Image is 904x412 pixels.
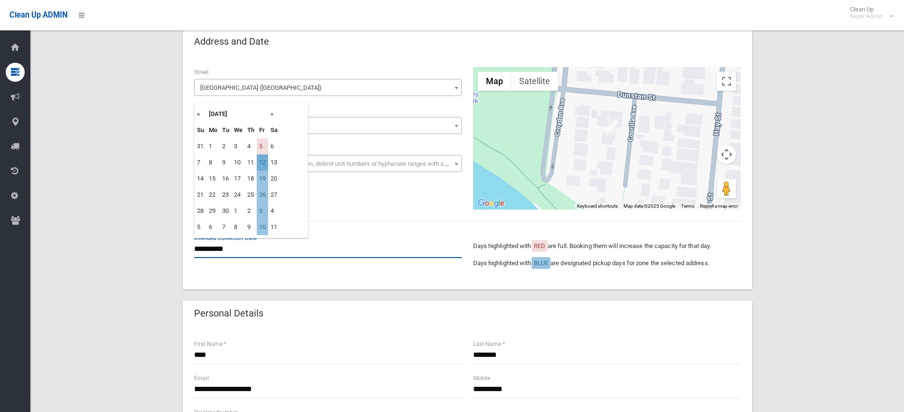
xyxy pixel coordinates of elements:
td: 2 [245,203,257,219]
div: 12A Coorilla Avenue, CROYDON PARK NSW 2133 [606,119,618,135]
a: Open this area in Google Maps (opens a new window) [475,197,507,210]
th: Mo [206,122,220,138]
td: 12 [257,154,268,171]
td: 2 [220,138,232,154]
td: 5 [195,219,206,235]
td: 29 [206,203,220,219]
td: 30 [220,203,232,219]
th: « [195,106,206,122]
td: 1 [206,138,220,154]
th: » [268,106,280,122]
span: 12A [194,117,462,134]
span: RED [534,242,545,249]
td: 4 [245,138,257,154]
td: 23 [220,187,232,203]
td: 18 [245,171,257,187]
td: 6 [206,219,220,235]
td: 10 [257,219,268,235]
td: 8 [232,219,245,235]
button: Show satellite imagery [511,72,558,91]
a: Terms [681,203,694,209]
td: 10 [232,154,245,171]
p: Days highlighted with are full. Booking them will increase the capacity for that day. [473,240,741,252]
header: Address and Date [183,32,280,51]
th: Tu [220,122,232,138]
button: Show street map [478,72,511,91]
td: 20 [268,171,280,187]
p: Days highlighted with are designated pickup days for zone the selected address. [473,258,741,269]
button: Toggle fullscreen view [717,72,736,91]
img: Google [475,197,507,210]
button: Drag Pegman onto the map to open Street View [717,179,736,198]
span: 12A [196,119,459,133]
td: 28 [195,203,206,219]
span: BLUE [534,259,548,267]
td: 9 [220,154,232,171]
td: 21 [195,187,206,203]
td: 11 [268,219,280,235]
span: Select the unit number from the dropdown, delimit unit numbers or hyphenate ranges with a comma [200,160,466,167]
td: 19 [257,171,268,187]
small: Super Admin [850,13,883,20]
td: 13 [268,154,280,171]
td: 7 [220,219,232,235]
span: Coorilla Avenue (CROYDON PARK 2133) [194,79,462,96]
td: 5 [257,138,268,154]
td: 3 [257,203,268,219]
td: 24 [232,187,245,203]
th: Th [245,122,257,138]
td: 15 [206,171,220,187]
td: 16 [220,171,232,187]
a: Report a map error [700,203,738,209]
span: Coorilla Avenue (CROYDON PARK 2133) [196,81,459,95]
th: We [232,122,245,138]
span: Map data ©2025 Google [624,203,675,209]
th: Fr [257,122,268,138]
td: 6 [268,138,280,154]
td: 22 [206,187,220,203]
th: Su [195,122,206,138]
td: 17 [232,171,245,187]
td: 31 [195,138,206,154]
td: 27 [268,187,280,203]
td: 7 [195,154,206,171]
td: 25 [245,187,257,203]
td: 8 [206,154,220,171]
button: Keyboard shortcuts [577,203,618,210]
span: Clean Up [845,6,892,20]
td: 9 [245,219,257,235]
header: Personal Details [183,304,275,323]
span: Clean Up ADMIN [9,10,67,19]
td: 1 [232,203,245,219]
button: Map camera controls [717,145,736,164]
th: [DATE] [206,106,268,122]
td: 3 [232,138,245,154]
td: 11 [245,154,257,171]
th: Sa [268,122,280,138]
td: 4 [268,203,280,219]
td: 26 [257,187,268,203]
td: 14 [195,171,206,187]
